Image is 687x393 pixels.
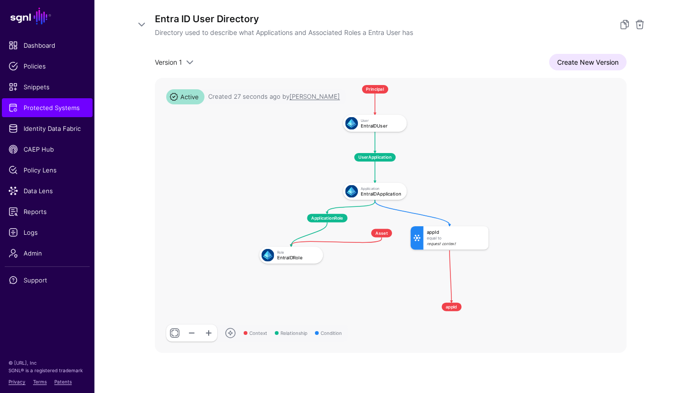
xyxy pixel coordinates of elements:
span: Reports [8,207,86,216]
a: SGNL [6,6,89,26]
a: Policy Lens [2,161,93,179]
a: Privacy [8,379,25,384]
img: svg+xml;base64,PHN2ZyB3aWR0aD0iNjQiIGhlaWdodD0iNjQiIHZpZXdCb3g9IjAgMCA2NCA2NCIgZmlsbD0ibm9uZSIgeG... [345,185,358,197]
div: Equal To [427,236,485,240]
span: Identity Data Fabric [8,124,86,133]
div: Application [361,186,402,190]
a: Data Lens [2,181,93,200]
span: Asset [371,229,392,237]
a: Admin [2,244,93,263]
span: Active [166,89,204,104]
div: EntraIDApplication [361,191,402,196]
span: Policies [8,61,86,71]
img: svg+xml;base64,PHN2ZyB3aWR0aD0iNjQiIGhlaWdodD0iNjQiIHZpZXdCb3g9IjAgMCA2NCA2NCIgZmlsbD0ibm9uZSIgeG... [345,117,358,129]
p: SGNL® is a registered trademark [8,367,86,374]
div: Role [277,250,318,255]
div: EntraIDRole [277,255,318,260]
span: Condition [315,330,342,337]
img: svg+xml;base64,PHN2ZyB3aWR0aD0iNjQiIGhlaWdodD0iNjQiIHZpZXdCb3g9IjAgMCA2NCA2NCIgZmlsbD0ibm9uZSIgeG... [262,249,274,262]
span: appId [441,303,461,311]
a: Identity Data Fabric [2,119,93,138]
span: Context [244,330,267,337]
a: Create New Version [549,54,627,70]
a: Terms [33,379,47,384]
span: Snippets [8,82,86,92]
span: Admin [8,248,86,258]
span: Relationship [275,330,307,337]
app-identifier: [PERSON_NAME] [289,93,340,100]
h5: Entra ID User Directory [155,11,608,26]
span: Policy Lens [8,165,86,175]
p: Directory used to describe what Applications and Associated Roles a Entra User has [155,27,608,38]
span: UserApplication [354,153,396,162]
div: Created 27 seconds ago by [208,92,340,102]
div: Request Context [427,242,485,246]
a: Logs [2,223,93,242]
a: CAEP Hub [2,140,93,159]
span: Principal [362,85,388,94]
a: Reports [2,202,93,221]
a: Dashboard [2,36,93,55]
span: Logs [8,228,86,237]
a: Policies [2,57,93,76]
span: CAEP Hub [8,145,86,154]
span: Data Lens [8,186,86,196]
a: Snippets [2,77,93,96]
div: EntraIDUser [361,123,402,128]
span: Support [8,275,86,285]
a: Protected Systems [2,98,93,117]
span: Protected Systems [8,103,86,112]
p: © [URL], Inc [8,359,86,367]
div: User [361,118,402,122]
span: Version 1 [155,58,182,66]
div: appId [427,230,485,235]
span: Dashboard [8,41,86,50]
span: ApplicationRole [307,214,348,222]
a: Patents [54,379,72,384]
